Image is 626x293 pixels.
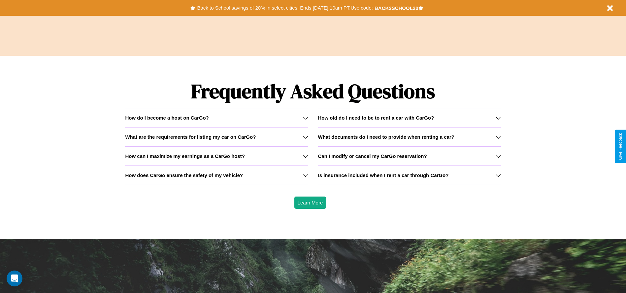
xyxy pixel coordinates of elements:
[318,153,427,159] h3: Can I modify or cancel my CarGo reservation?
[318,115,434,121] h3: How old do I need to be to rent a car with CarGo?
[195,3,374,13] button: Back to School savings of 20% in select cities! Ends [DATE] 10am PT.Use code:
[125,134,256,140] h3: What are the requirements for listing my car on CarGo?
[125,74,501,108] h1: Frequently Asked Questions
[618,133,623,160] div: Give Feedback
[125,153,245,159] h3: How can I maximize my earnings as a CarGo host?
[318,134,454,140] h3: What documents do I need to provide when renting a car?
[125,115,209,121] h3: How do I become a host on CarGo?
[375,5,418,11] b: BACK2SCHOOL20
[294,197,326,209] button: Learn More
[125,172,243,178] h3: How does CarGo ensure the safety of my vehicle?
[318,172,449,178] h3: Is insurance included when I rent a car through CarGo?
[7,271,22,286] div: Open Intercom Messenger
